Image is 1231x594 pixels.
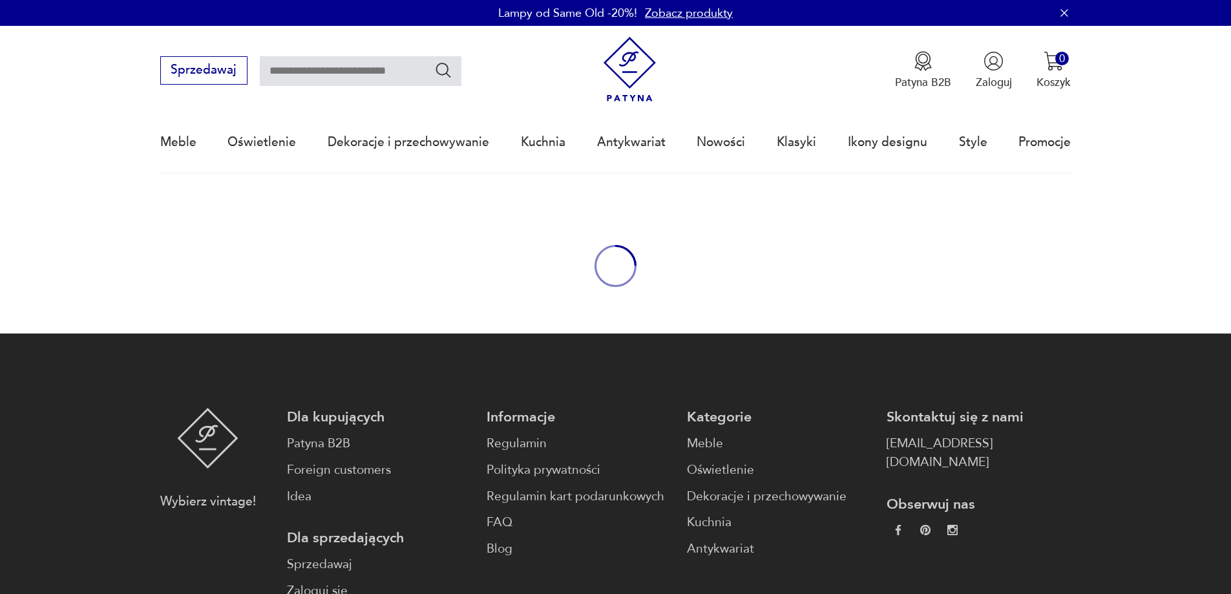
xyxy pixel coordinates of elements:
[328,112,489,172] a: Dekoracje i przechowywanie
[1044,51,1064,71] img: Ikona koszyka
[887,495,1071,514] p: Obserwuj nas
[976,75,1012,90] p: Zaloguj
[687,408,871,427] p: Kategorie
[227,112,296,172] a: Oświetlenie
[920,525,931,535] img: 37d27d81a828e637adc9f9cb2e3d3a8a.webp
[597,37,662,102] img: Patyna - sklep z meblami i dekoracjami vintage
[487,513,671,532] a: FAQ
[947,525,958,535] img: c2fd9cf7f39615d9d6839a72ae8e59e5.webp
[487,487,671,506] a: Regulamin kart podarunkowych
[1036,75,1071,90] p: Koszyk
[287,461,471,480] a: Foreign customers
[487,461,671,480] a: Polityka prywatności
[848,112,927,172] a: Ikony designu
[959,112,987,172] a: Style
[287,408,471,427] p: Dla kupujących
[887,408,1071,427] p: Skontaktuj się z nami
[913,51,933,71] img: Ikona medalu
[287,529,471,547] p: Dla sprzedających
[887,434,1071,472] a: [EMAIL_ADDRESS][DOMAIN_NAME]
[645,5,733,21] a: Zobacz produkty
[687,434,871,453] a: Meble
[1018,112,1071,172] a: Promocje
[1036,51,1071,90] button: 0Koszyk
[521,112,565,172] a: Kuchnia
[498,5,637,21] p: Lampy od Same Old -20%!
[687,540,871,558] a: Antykwariat
[160,112,196,172] a: Meble
[895,51,951,90] a: Ikona medaluPatyna B2B
[687,487,871,506] a: Dekoracje i przechowywanie
[895,51,951,90] button: Patyna B2B
[160,493,256,511] p: Wybierz vintage!
[287,434,471,453] a: Patyna B2B
[287,487,471,506] a: Idea
[160,56,247,85] button: Sprzedawaj
[895,75,951,90] p: Patyna B2B
[777,112,816,172] a: Klasyki
[976,51,1012,90] button: Zaloguj
[287,555,471,574] a: Sprzedawaj
[1055,52,1069,65] div: 0
[687,513,871,532] a: Kuchnia
[177,408,238,469] img: Patyna - sklep z meblami i dekoracjami vintage
[434,61,453,80] button: Szukaj
[984,51,1004,71] img: Ikonka użytkownika
[487,434,671,453] a: Regulamin
[893,525,903,535] img: da9060093f698e4c3cedc1453eec5031.webp
[487,408,671,427] p: Informacje
[160,66,247,76] a: Sprzedawaj
[687,461,871,480] a: Oświetlenie
[697,112,745,172] a: Nowości
[597,112,666,172] a: Antykwariat
[487,540,671,558] a: Blog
